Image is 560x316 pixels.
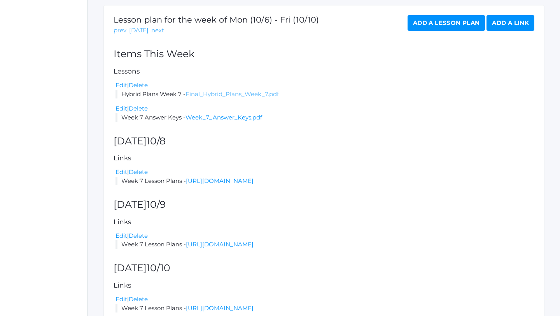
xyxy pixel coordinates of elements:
[147,262,170,274] span: 10/10
[115,295,127,303] a: Edit
[114,15,319,24] h1: Lesson plan for the week of Mon (10/6) - Fri (10/10)
[147,198,166,210] span: 10/9
[115,113,534,122] li: Week 7 Answer Keys -
[114,218,534,226] h5: Links
[129,105,148,112] a: Delete
[185,114,262,121] a: Week_7_Answer_Keys.pdf
[115,240,534,249] li: Week 7 Lesson Plans -
[115,81,127,89] a: Edit
[129,168,148,176] a: Delete
[115,232,127,239] a: Edit
[129,26,149,35] a: [DATE]
[115,168,127,176] a: Edit
[129,232,148,239] a: Delete
[115,295,534,304] div: |
[129,81,148,89] a: Delete
[115,304,534,313] li: Week 7 Lesson Plans -
[114,154,534,162] h5: Links
[115,90,534,99] li: Hybrid Plans Week 7 -
[486,15,534,31] a: Add a Link
[408,15,485,31] a: Add a Lesson Plan
[185,90,279,98] a: Final_Hybrid_Plans_Week_7.pdf
[151,26,164,35] a: next
[115,168,534,177] div: |
[114,49,534,60] h2: Items This Week
[115,105,127,112] a: Edit
[147,135,166,147] span: 10/8
[115,104,534,113] div: |
[114,136,534,147] h2: [DATE]
[114,282,534,289] h5: Links
[186,304,254,312] a: [URL][DOMAIN_NAME]
[114,68,534,75] h5: Lessons
[115,232,534,241] div: |
[115,177,534,186] li: Week 7 Lesson Plans -
[186,177,254,184] a: [URL][DOMAIN_NAME]
[114,263,534,274] h2: [DATE]
[114,199,534,210] h2: [DATE]
[114,26,126,35] a: prev
[129,295,148,303] a: Delete
[115,81,534,90] div: |
[186,241,254,248] a: [URL][DOMAIN_NAME]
